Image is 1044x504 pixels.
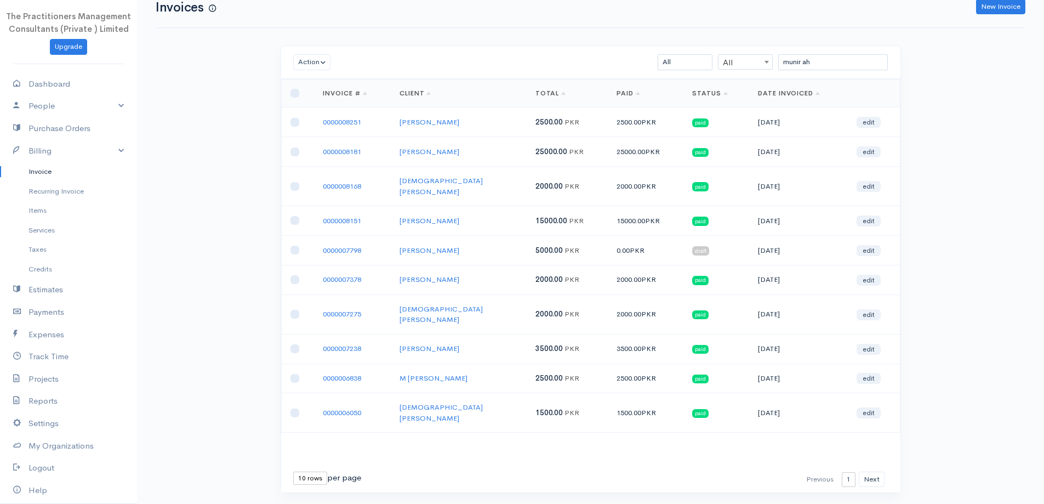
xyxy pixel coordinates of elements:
[535,147,567,156] span: 25000.00
[641,408,656,417] span: PKR
[718,54,773,70] span: All
[749,137,848,167] td: [DATE]
[564,275,579,284] span: PKR
[293,472,361,485] div: per page
[323,147,361,156] a: 0000008181
[857,407,881,418] a: edit
[857,245,881,256] a: edit
[535,117,563,127] span: 2500.00
[608,364,683,393] td: 2500.00
[758,89,820,98] a: Date Invoiced
[749,235,848,265] td: [DATE]
[564,309,579,319] span: PKR
[857,117,881,128] a: edit
[857,344,881,355] a: edit
[535,182,563,191] span: 2000.00
[400,304,483,325] a: [DEMOGRAPHIC_DATA][PERSON_NAME]
[617,89,640,98] a: Paid
[323,309,361,319] a: 0000007275
[857,309,881,320] a: edit
[6,11,131,34] span: The Practitioners Management Consultants (Private ) Limited
[209,4,216,13] span: How to create your first Invoice?
[323,344,361,353] a: 0000007238
[400,373,467,383] a: M [PERSON_NAME]
[857,181,881,192] a: edit
[400,147,459,156] a: [PERSON_NAME]
[608,107,683,137] td: 2500.00
[323,408,361,417] a: 0000006050
[608,393,683,433] td: 1500.00
[692,118,709,127] span: paid
[692,89,728,98] a: Status
[608,137,683,167] td: 25000.00
[857,373,881,384] a: edit
[608,295,683,334] td: 2000.00
[535,309,563,319] span: 2000.00
[323,89,367,98] a: Invoice #
[641,344,656,353] span: PKR
[323,117,361,127] a: 0000008251
[749,393,848,433] td: [DATE]
[608,167,683,206] td: 2000.00
[564,117,579,127] span: PKR
[641,309,656,319] span: PKR
[749,334,848,364] td: [DATE]
[692,148,709,157] span: paid
[400,89,431,98] a: Client
[400,403,483,423] a: [DEMOGRAPHIC_DATA][PERSON_NAME]
[564,373,579,383] span: PKR
[692,310,709,319] span: paid
[692,409,709,418] span: paid
[535,408,563,417] span: 1500.00
[400,275,459,284] a: [PERSON_NAME]
[400,117,459,127] a: [PERSON_NAME]
[323,216,361,225] a: 0000008151
[641,373,656,383] span: PKR
[641,275,656,284] span: PKR
[400,216,459,225] a: [PERSON_NAME]
[156,1,216,14] h1: Invoices
[535,89,566,98] a: Total
[749,206,848,236] td: [DATE]
[564,246,579,255] span: PKR
[608,334,683,364] td: 3500.00
[400,344,459,353] a: [PERSON_NAME]
[400,246,459,255] a: [PERSON_NAME]
[50,39,87,55] a: Upgrade
[857,216,881,226] a: edit
[749,107,848,137] td: [DATE]
[692,345,709,354] span: paid
[564,408,579,417] span: PKR
[535,275,563,284] span: 2000.00
[293,54,331,70] button: Action
[323,275,361,284] a: 0000007378
[718,55,772,70] span: All
[692,375,709,383] span: paid
[692,182,709,191] span: paid
[857,146,881,157] a: edit
[692,246,709,255] span: draft
[641,182,656,191] span: PKR
[749,295,848,334] td: [DATE]
[608,265,683,295] td: 2000.00
[608,206,683,236] td: 15000.00
[535,246,563,255] span: 5000.00
[749,265,848,295] td: [DATE]
[400,176,483,196] a: [DEMOGRAPHIC_DATA][PERSON_NAME]
[778,54,888,70] input: Search
[749,364,848,393] td: [DATE]
[564,182,579,191] span: PKR
[641,117,656,127] span: PKR
[645,216,660,225] span: PKR
[323,246,361,255] a: 0000007798
[569,147,584,156] span: PKR
[749,167,848,206] td: [DATE]
[857,275,881,286] a: edit
[564,344,579,353] span: PKR
[323,182,361,191] a: 0000008168
[692,217,709,225] span: paid
[535,216,567,225] span: 15000.00
[645,147,660,156] span: PKR
[630,246,644,255] span: PKR
[535,373,563,383] span: 2500.00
